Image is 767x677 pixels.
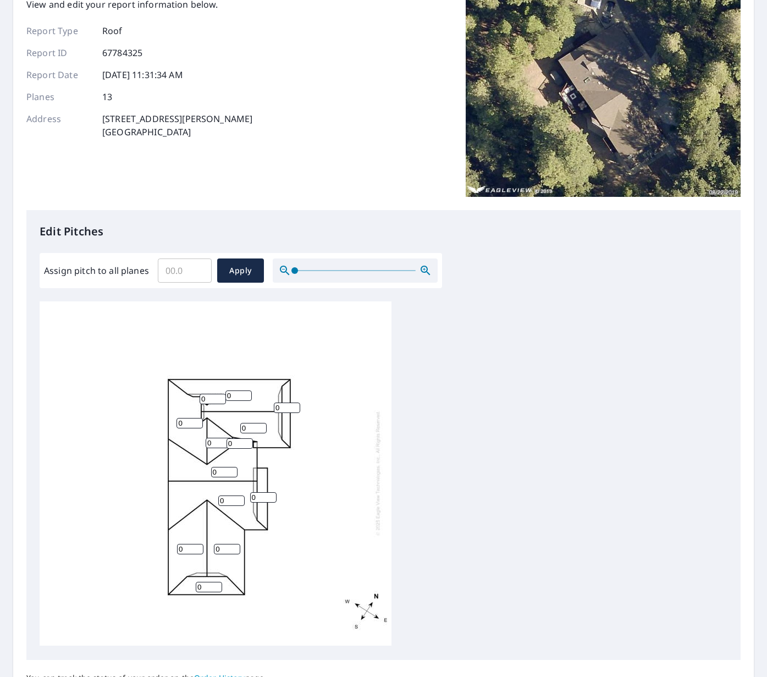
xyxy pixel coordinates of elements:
p: Roof [102,24,123,37]
p: [DATE] 11:31:34 AM [102,68,183,81]
p: 13 [102,90,112,103]
p: [STREET_ADDRESS][PERSON_NAME] [GEOGRAPHIC_DATA] [102,112,252,139]
p: Edit Pitches [40,223,727,240]
label: Assign pitch to all planes [44,264,149,277]
p: Planes [26,90,92,103]
p: Report ID [26,46,92,59]
p: Report Date [26,68,92,81]
p: 67784325 [102,46,142,59]
p: Report Type [26,24,92,37]
p: Address [26,112,92,139]
button: Apply [217,258,264,283]
input: 00.0 [158,255,212,286]
span: Apply [226,264,255,278]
